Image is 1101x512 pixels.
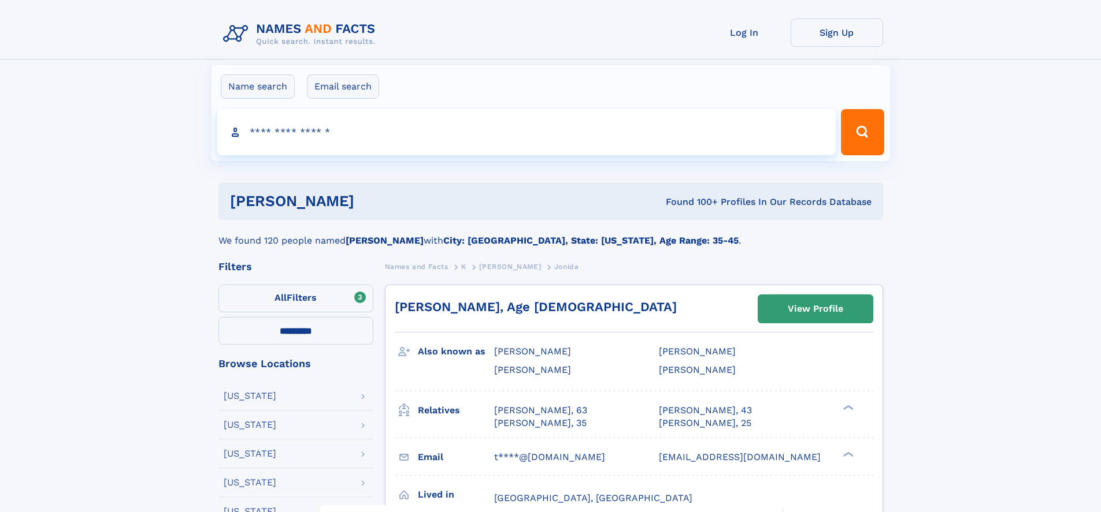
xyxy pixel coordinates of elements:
[221,74,295,99] label: Name search
[224,478,276,487] div: [US_STATE]
[418,485,494,504] h3: Lived in
[659,346,736,357] span: [PERSON_NAME]
[791,18,883,47] a: Sign Up
[224,391,276,401] div: [US_STATE]
[443,235,739,246] b: City: [GEOGRAPHIC_DATA], State: [US_STATE], Age Range: 35-45
[840,403,854,411] div: ❯
[758,295,873,323] a: View Profile
[224,420,276,429] div: [US_STATE]
[275,292,287,303] span: All
[510,196,872,208] div: Found 100+ Profiles In Our Records Database
[217,109,836,155] input: search input
[218,285,373,312] label: Filters
[230,194,510,208] h1: [PERSON_NAME]
[395,300,677,314] a: [PERSON_NAME], Age [DEMOGRAPHIC_DATA]
[788,296,843,322] div: View Profile
[494,364,571,375] span: [PERSON_NAME]
[479,263,541,271] span: [PERSON_NAME]
[418,447,494,467] h3: Email
[218,220,883,248] div: We found 120 people named with .
[494,404,587,417] a: [PERSON_NAME], 63
[659,364,736,375] span: [PERSON_NAME]
[659,404,752,417] a: [PERSON_NAME], 43
[479,259,541,274] a: [PERSON_NAME]
[554,263,579,271] span: Jonida
[659,417,751,429] a: [PERSON_NAME], 25
[418,342,494,361] h3: Also known as
[698,18,791,47] a: Log In
[418,401,494,420] h3: Relatives
[218,261,373,272] div: Filters
[307,74,379,99] label: Email search
[224,449,276,458] div: [US_STATE]
[659,451,821,462] span: [EMAIL_ADDRESS][DOMAIN_NAME]
[841,109,884,155] button: Search Button
[218,18,385,50] img: Logo Names and Facts
[461,263,466,271] span: K
[494,346,571,357] span: [PERSON_NAME]
[346,235,424,246] b: [PERSON_NAME]
[494,417,587,429] a: [PERSON_NAME], 35
[385,259,448,274] a: Names and Facts
[218,358,373,369] div: Browse Locations
[494,492,692,503] span: [GEOGRAPHIC_DATA], [GEOGRAPHIC_DATA]
[461,259,466,274] a: K
[840,450,854,458] div: ❯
